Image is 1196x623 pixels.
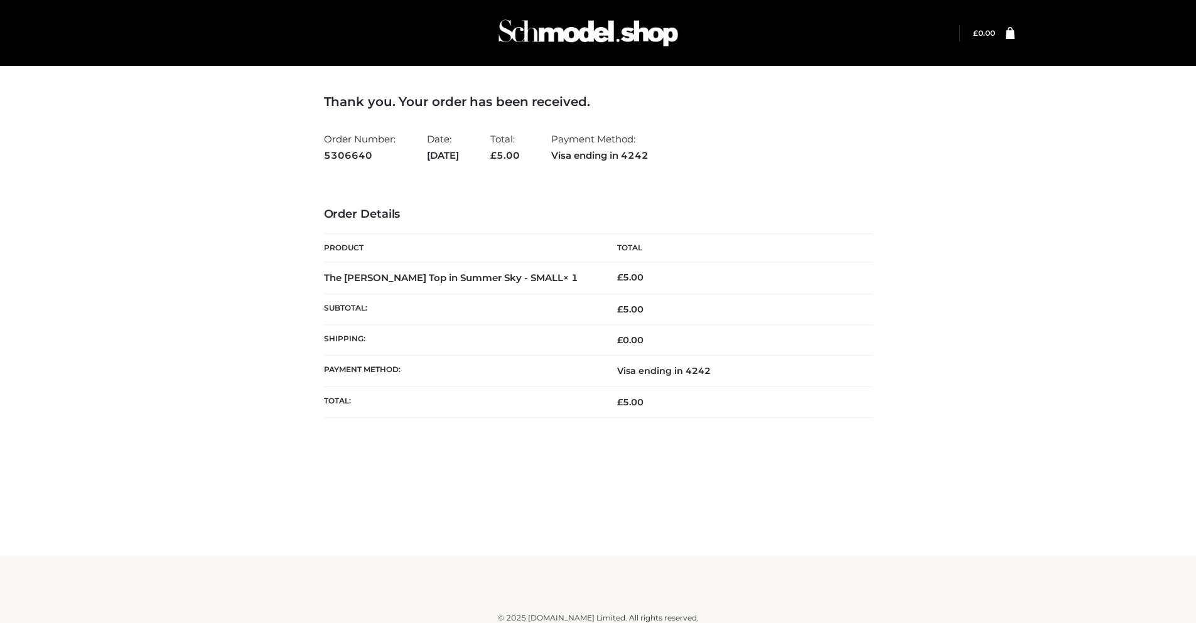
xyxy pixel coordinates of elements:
[324,208,873,221] h3: Order Details
[617,304,623,315] span: £
[973,28,978,38] span: £
[324,147,396,164] strong: 5306640
[617,272,623,283] span: £
[324,94,873,109] h3: Thank you. Your order has been received.
[563,272,578,284] strong: × 1
[598,234,873,262] th: Total
[598,356,873,386] td: Visa ending in 4242
[324,128,396,166] li: Order Number:
[490,128,520,166] li: Total:
[427,147,459,164] strong: [DATE]
[617,304,644,315] span: 5.00
[427,128,459,166] li: Date:
[551,128,649,166] li: Payment Method:
[324,294,598,324] th: Subtotal:
[617,334,623,346] span: £
[617,272,644,283] bdi: 5.00
[324,325,598,356] th: Shipping:
[324,386,598,417] th: Total:
[490,149,520,161] span: 5.00
[490,149,497,161] span: £
[617,397,644,408] span: 5.00
[617,334,644,346] bdi: 0.00
[973,28,995,38] a: £0.00
[551,147,649,164] strong: Visa ending in 4242
[324,234,598,262] th: Product
[324,356,598,386] th: Payment method:
[494,8,682,58] img: Schmodel Admin 964
[324,272,578,284] strong: The [PERSON_NAME] Top in Summer Sky - SMALL
[973,28,995,38] bdi: 0.00
[617,397,623,408] span: £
